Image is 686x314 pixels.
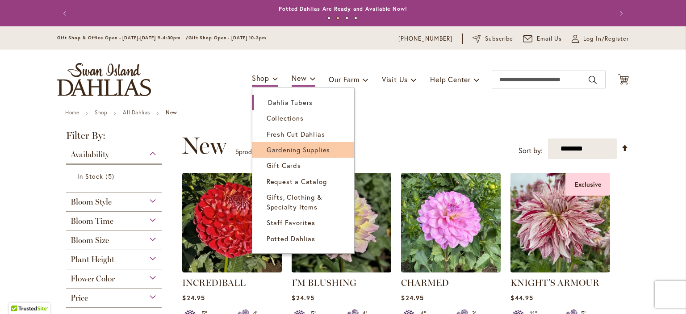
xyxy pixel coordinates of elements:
[279,5,407,12] a: Potted Dahlias Are Ready and Available Now!
[572,34,629,43] a: Log In/Register
[398,34,452,43] a: [PHONE_NUMBER]
[510,293,533,302] span: $44.95
[267,193,322,211] span: Gifts, Clothing & Specialty Items
[252,158,354,173] a: Gift Cards
[57,4,75,22] button: Previous
[182,293,205,302] span: $24.95
[123,109,150,116] a: All Dahlias
[583,34,629,43] span: Log In/Register
[267,113,304,122] span: Collections
[57,35,188,41] span: Gift Shop & Office Open - [DATE]-[DATE] 9-4:30pm /
[565,173,610,196] div: Exclusive
[329,75,359,84] span: Our Farm
[188,35,266,41] span: Gift Shop Open - [DATE] 10-3pm
[182,173,282,272] img: Incrediball
[71,255,114,264] span: Plant Height
[510,173,610,272] img: KNIGHT'S ARMOUR
[510,277,599,288] a: KNIGHT'S ARMOUR
[71,150,109,159] span: Availability
[336,17,339,20] button: 2 of 4
[235,145,263,159] p: products
[401,173,501,272] img: CHARMED
[267,177,327,186] span: Request a Catalog
[57,63,151,96] a: store logo
[401,277,449,288] a: CHARMED
[77,172,153,181] a: In Stock 5
[235,147,239,156] span: 5
[510,266,610,274] a: KNIGHT'S ARMOUR Exclusive
[166,109,177,116] strong: New
[71,235,109,245] span: Bloom Size
[95,109,107,116] a: Shop
[267,234,315,243] span: Potted Dahlias
[292,277,356,288] a: I’M BLUSHING
[71,197,112,207] span: Bloom Style
[182,277,246,288] a: INCREDIBALL
[267,145,330,154] span: Gardening Supplies
[401,266,501,274] a: CHARMED
[401,293,423,302] span: $24.95
[430,75,471,84] span: Help Center
[65,109,79,116] a: Home
[182,132,226,159] span: New
[7,282,32,307] iframe: Launch Accessibility Center
[268,98,313,107] span: Dahlia Tubers
[267,130,325,138] span: Fresh Cut Dahlias
[382,75,408,84] span: Visit Us
[611,4,629,22] button: Next
[519,142,543,159] label: Sort by:
[105,172,116,181] span: 5
[267,218,315,227] span: Staff Favorites
[71,274,115,284] span: Flower Color
[71,216,113,226] span: Bloom Time
[292,73,306,83] span: New
[292,266,391,274] a: I’M BLUSHING
[71,293,88,303] span: Price
[252,73,269,83] span: Shop
[57,131,171,145] strong: Filter By:
[77,172,103,180] span: In Stock
[473,34,513,43] a: Subscribe
[537,34,562,43] span: Email Us
[523,34,562,43] a: Email Us
[327,17,330,20] button: 1 of 4
[292,293,314,302] span: $24.95
[354,17,357,20] button: 4 of 4
[182,266,282,274] a: Incrediball
[345,17,348,20] button: 3 of 4
[485,34,513,43] span: Subscribe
